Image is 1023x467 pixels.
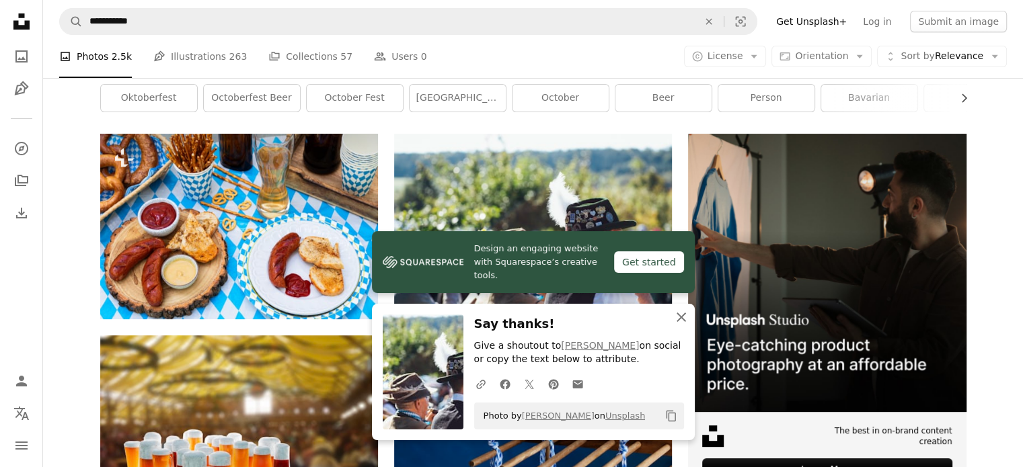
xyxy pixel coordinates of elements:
button: License [684,46,767,67]
span: 263 [229,49,248,64]
a: Download History [8,200,35,226]
a: oktoberfest [101,85,197,112]
button: Copy to clipboard [660,405,683,427]
img: file-1715714098234-25b8b4e9d8faimage [688,134,966,411]
a: beer [615,85,712,112]
img: people playing flute at daytime [394,134,672,319]
span: Photo by on [477,405,646,427]
button: scroll list to the right [952,85,967,112]
a: bavarian [821,85,917,112]
a: Photos [8,43,35,70]
a: Illustrations 263 [153,35,247,78]
a: october fest [307,85,403,112]
a: Illustrations [8,75,35,102]
span: Sort by [901,50,934,61]
a: Collections [8,167,35,194]
a: [PERSON_NAME] [561,340,639,351]
a: people playing flute at daytime [394,220,672,232]
button: Visual search [724,9,757,34]
a: octoberfest beer [204,85,300,112]
a: [PERSON_NAME] [522,411,595,421]
form: Find visuals sitewide [59,8,757,35]
h3: Say thanks! [474,314,684,334]
a: Share over email [566,370,590,397]
a: Users 0 [374,35,427,78]
img: file-1606177908946-d1eed1cbe4f5image [383,252,463,272]
span: 0 [421,49,427,64]
a: Unsplash [605,411,645,421]
span: The best in on-brand content creation [799,425,952,448]
button: Search Unsplash [60,9,83,34]
button: Sort byRelevance [877,46,1007,67]
button: Clear [694,9,724,34]
a: Log in [855,11,899,32]
a: Log in / Sign up [8,368,35,394]
a: Home — Unsplash [8,8,35,38]
span: Relevance [901,50,983,63]
button: Language [8,400,35,427]
a: Get Unsplash+ [768,11,855,32]
a: Share on Pinterest [541,370,566,397]
button: Menu [8,432,35,459]
a: glass [924,85,1020,112]
a: a table topped with lots of glasses of beer [100,430,378,442]
span: Orientation [795,50,848,61]
img: a table topped with plates of food and drinks [100,134,378,319]
a: Share on Facebook [493,370,517,397]
a: Share on Twitter [517,370,541,397]
a: october [513,85,609,112]
a: Explore [8,135,35,162]
a: [GEOGRAPHIC_DATA] [410,85,506,112]
span: 57 [340,49,352,64]
div: Get started [614,251,684,273]
a: Collections 57 [268,35,352,78]
a: a table topped with plates of food and drinks [100,220,378,232]
button: Submit an image [910,11,1007,32]
a: Design an engaging website with Squarespace’s creative tools.Get started [372,231,695,293]
p: Give a shoutout to on social or copy the text below to attribute. [474,339,684,366]
span: License [708,50,743,61]
button: Orientation [771,46,872,67]
span: Design an engaging website with Squarespace’s creative tools. [474,242,603,282]
a: person [718,85,814,112]
img: file-1631678316303-ed18b8b5cb9cimage [702,425,724,447]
